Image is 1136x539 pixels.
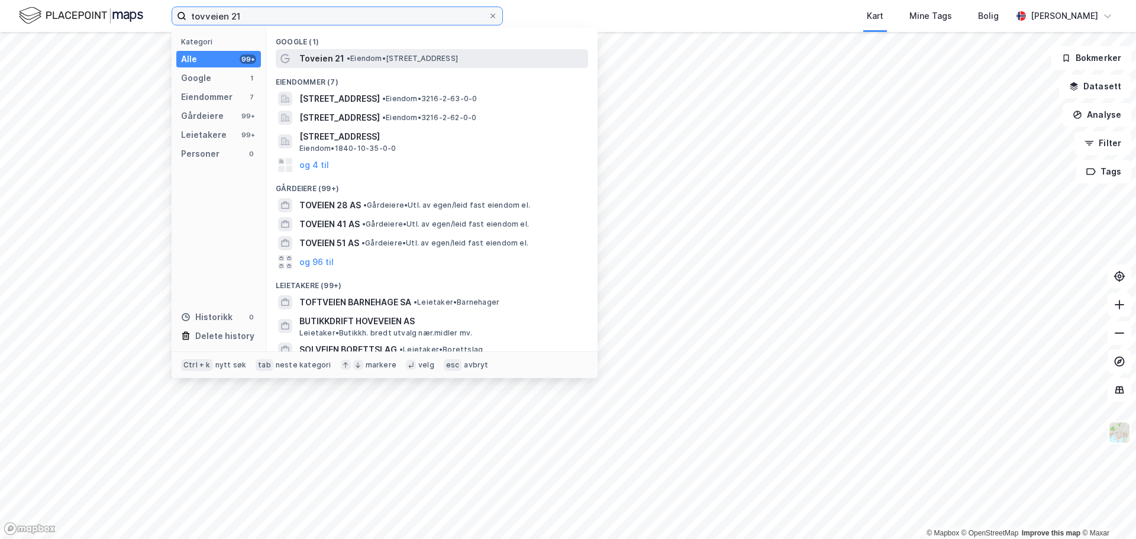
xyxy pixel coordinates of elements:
a: Mapbox homepage [4,522,56,535]
div: Kart [867,9,883,23]
span: TOVEIEN 28 AS [299,198,361,212]
div: markere [366,360,396,370]
div: 0 [247,312,256,322]
span: BUTIKKDRIFT HOVEVEIEN AS [299,314,583,328]
span: Gårdeiere • Utl. av egen/leid fast eiendom el. [362,238,528,248]
div: Eiendommer (7) [266,68,598,89]
img: logo.f888ab2527a4732fd821a326f86c7f29.svg [19,5,143,26]
span: Leietaker • Borettslag [399,345,483,354]
iframe: Chat Widget [1077,482,1136,539]
div: Google (1) [266,28,598,49]
img: Z [1108,421,1131,444]
a: Mapbox [927,529,959,537]
button: og 4 til [299,158,329,172]
span: • [414,298,417,306]
div: 99+ [240,54,256,64]
button: Analyse [1063,103,1131,127]
div: 1 [247,73,256,83]
div: Gårdeiere (99+) [266,175,598,196]
button: Bokmerker [1051,46,1131,70]
span: • [399,345,403,354]
div: tab [256,359,273,371]
span: • [382,94,386,103]
div: nytt søk [215,360,247,370]
div: Mine Tags [909,9,952,23]
span: [STREET_ADDRESS] [299,92,380,106]
input: Søk på adresse, matrikkel, gårdeiere, leietakere eller personer [186,7,488,25]
button: Datasett [1059,75,1131,98]
div: Gårdeiere [181,109,224,123]
span: Leietaker • Barnehager [414,298,499,307]
div: Historikk [181,310,233,324]
span: Eiendom • 3216-2-63-0-0 [382,94,477,104]
a: OpenStreetMap [961,529,1019,537]
div: neste kategori [276,360,331,370]
div: [PERSON_NAME] [1031,9,1098,23]
div: Eiendommer [181,90,233,104]
span: Eiendom • [STREET_ADDRESS] [347,54,458,63]
div: Bolig [978,9,999,23]
span: • [347,54,350,63]
span: [STREET_ADDRESS] [299,111,380,125]
div: 99+ [240,130,256,140]
span: • [362,238,365,247]
div: esc [444,359,462,371]
span: Leietaker • Butikkh. bredt utvalg nær.midler mv. [299,328,472,338]
div: Kategori [181,37,261,46]
span: TOVEIEN 41 AS [299,217,360,231]
div: velg [418,360,434,370]
div: 7 [247,92,256,102]
span: • [382,113,386,122]
div: avbryt [464,360,488,370]
span: Eiendom • 1840-10-35-0-0 [299,144,396,153]
button: og 96 til [299,255,334,269]
div: Alle [181,52,197,66]
div: Leietakere [181,128,227,142]
button: Tags [1076,160,1131,183]
span: Eiendom • 3216-2-62-0-0 [382,113,476,122]
button: Filter [1074,131,1131,155]
div: Leietakere (99+) [266,272,598,293]
span: TOVEIEN 51 AS [299,236,359,250]
span: • [362,220,366,228]
span: SOLVEIEN BORETTSLAG [299,343,397,357]
a: Improve this map [1022,529,1080,537]
span: Toveien 21 [299,51,344,66]
div: Google [181,71,211,85]
span: Gårdeiere • Utl. av egen/leid fast eiendom el. [362,220,529,229]
span: Gårdeiere • Utl. av egen/leid fast eiendom el. [363,201,530,210]
div: 0 [247,149,256,159]
div: Ctrl + k [181,359,213,371]
span: [STREET_ADDRESS] [299,130,583,144]
div: Delete history [195,329,254,343]
div: 99+ [240,111,256,121]
span: • [363,201,367,209]
span: TOFTVEIEN BARNEHAGE SA [299,295,411,309]
div: Personer [181,147,220,161]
